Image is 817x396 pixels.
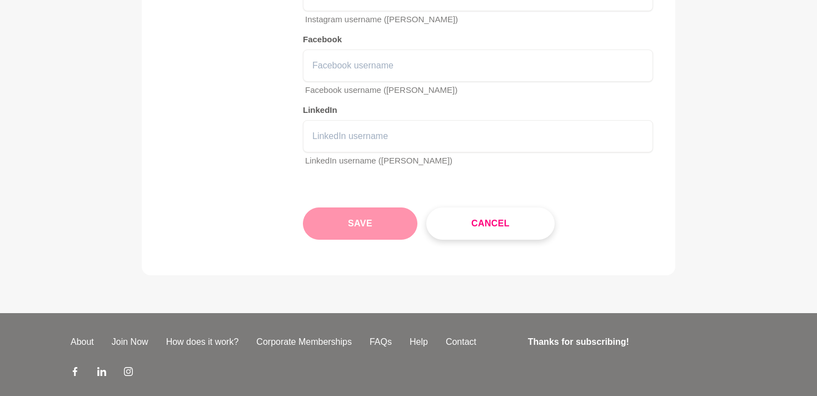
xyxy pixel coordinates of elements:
h5: LinkedIn [303,105,653,116]
input: Facebook username [303,49,653,82]
a: Contact [437,335,485,349]
a: Help [401,335,437,349]
a: LinkedIn [97,367,106,380]
a: Instagram [124,367,133,380]
input: LinkedIn username [303,120,653,152]
a: Corporate Memberships [247,335,361,349]
a: How does it work? [157,335,248,349]
a: About [62,335,103,349]
h5: Facebook [303,34,653,45]
h4: Thanks for subscribing! [528,335,740,349]
a: Join Now [103,335,157,349]
p: Facebook username ([PERSON_NAME]) [305,84,653,97]
p: Instagram username ([PERSON_NAME]) [305,13,653,26]
p: LinkedIn username ([PERSON_NAME]) [305,155,653,167]
a: Facebook [71,367,79,380]
a: FAQs [361,335,401,349]
button: Cancel [426,207,555,240]
button: Save [303,207,417,240]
